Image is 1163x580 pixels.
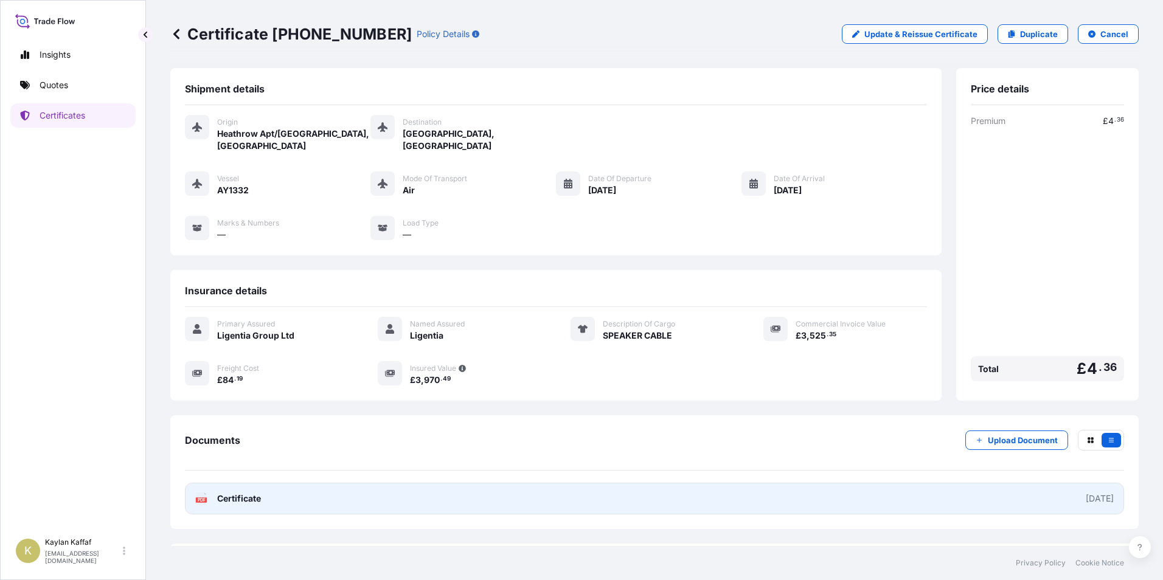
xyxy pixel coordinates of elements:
[1016,558,1066,568] a: Privacy Policy
[45,550,120,564] p: [EMAIL_ADDRESS][DOMAIN_NAME]
[217,229,226,241] span: —
[217,492,261,505] span: Certificate
[1087,361,1097,376] span: 4
[217,319,275,329] span: Primary Assured
[403,174,467,184] span: Mode of Transport
[410,364,456,373] span: Insured Value
[217,117,238,127] span: Origin
[588,184,616,196] span: [DATE]
[170,24,412,44] p: Certificate [PHONE_NUMBER]
[440,377,442,381] span: .
[403,128,556,152] span: [GEOGRAPHIC_DATA], [GEOGRAPHIC_DATA]
[237,377,243,381] span: 19
[1099,364,1102,371] span: .
[223,376,234,384] span: 84
[217,364,259,373] span: Freight Cost
[217,376,223,384] span: £
[588,174,651,184] span: Date of Departure
[1117,118,1124,122] span: 36
[1086,492,1114,505] div: [DATE]
[807,331,810,340] span: ,
[971,83,1029,95] span: Price details
[410,376,415,384] span: £
[24,545,32,557] span: K
[40,49,71,61] p: Insights
[864,28,977,40] p: Update & Reissue Certificate
[774,184,802,196] span: [DATE]
[10,73,136,97] a: Quotes
[1108,117,1114,125] span: 4
[217,174,239,184] span: Vessel
[1114,118,1116,122] span: .
[796,331,801,340] span: £
[842,24,988,44] a: Update & Reissue Certificate
[185,434,240,446] span: Documents
[801,331,807,340] span: 3
[424,376,440,384] span: 970
[217,128,370,152] span: Heathrow Apt/[GEOGRAPHIC_DATA], [GEOGRAPHIC_DATA]
[1100,28,1128,40] p: Cancel
[185,285,267,297] span: Insurance details
[965,430,1068,450] button: Upload Document
[829,333,836,337] span: 35
[998,24,1068,44] a: Duplicate
[217,184,249,196] span: AY1332
[1103,117,1108,125] span: £
[415,376,421,384] span: 3
[403,218,439,228] span: Load Type
[978,363,999,375] span: Total
[217,330,294,342] span: Ligentia Group Ltd
[603,330,672,342] span: SPEAKER CABLE
[1078,24,1139,44] button: Cancel
[410,330,443,342] span: Ligentia
[810,331,826,340] span: 525
[40,109,85,122] p: Certificates
[10,43,136,67] a: Insights
[403,184,415,196] span: Air
[988,434,1058,446] p: Upload Document
[417,28,470,40] p: Policy Details
[1020,28,1058,40] p: Duplicate
[421,376,424,384] span: ,
[10,103,136,128] a: Certificates
[234,377,236,381] span: .
[603,319,675,329] span: Description Of Cargo
[403,117,442,127] span: Destination
[1077,361,1086,376] span: £
[827,333,828,337] span: .
[774,174,825,184] span: Date of Arrival
[1075,558,1124,568] a: Cookie Notice
[185,483,1124,514] a: PDFCertificate[DATE]
[40,79,68,91] p: Quotes
[45,537,120,547] p: Kaylan Kaffaf
[403,229,411,241] span: —
[410,319,465,329] span: Named Assured
[1103,364,1117,371] span: 36
[443,377,451,381] span: 49
[971,115,1005,127] span: Premium
[217,218,279,228] span: Marks & Numbers
[198,498,206,502] text: PDF
[185,83,265,95] span: Shipment details
[796,319,886,329] span: Commercial Invoice Value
